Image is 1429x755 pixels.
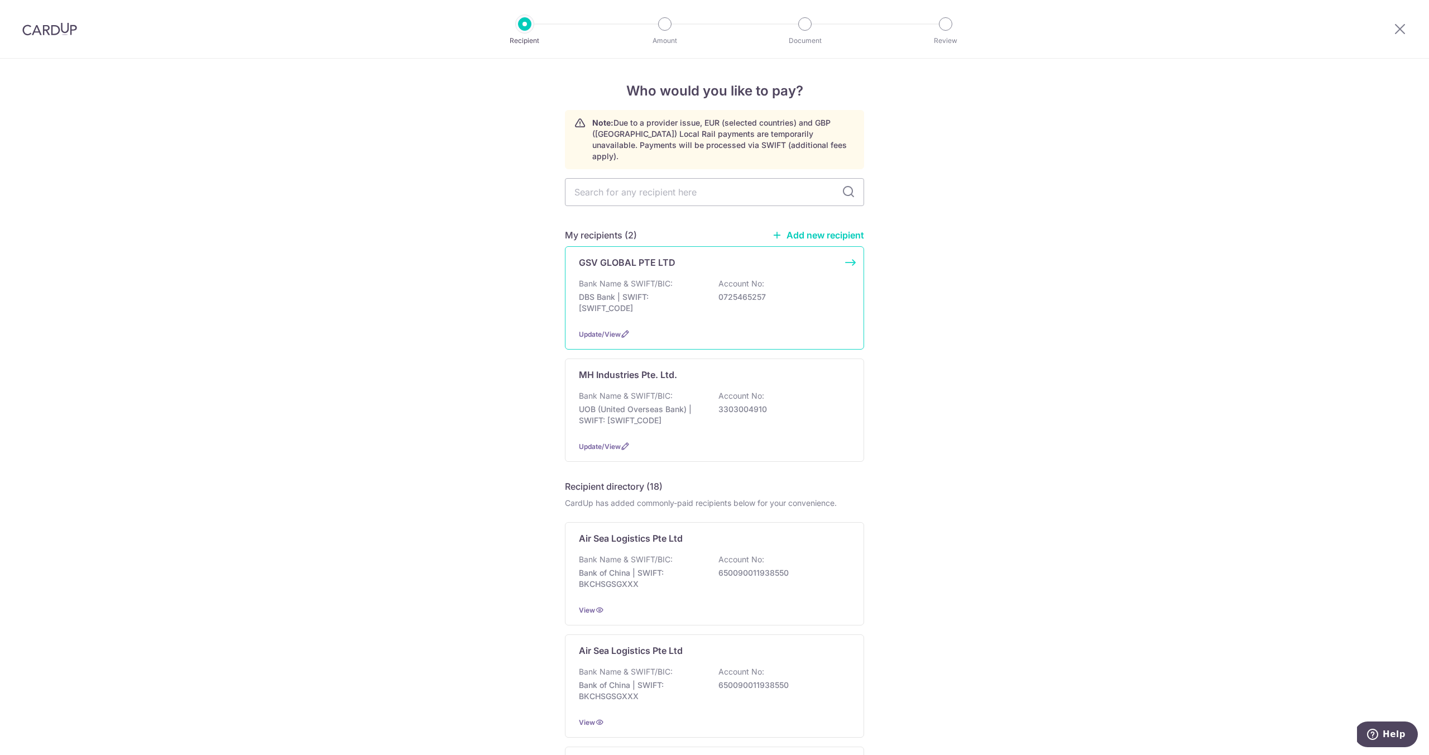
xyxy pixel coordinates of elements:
img: CardUp [22,22,77,36]
h4: Who would you like to pay? [565,81,864,101]
h5: My recipients (2) [565,228,637,242]
p: Bank Name & SWIFT/BIC: [579,666,673,677]
p: Amount [624,35,706,46]
p: GSV GLOBAL PTE LTD [579,256,675,269]
p: Bank Name & SWIFT/BIC: [579,554,673,565]
p: 650090011938550 [718,680,843,691]
p: Review [904,35,987,46]
p: Bank of China | SWIFT: BKCHSGSGXXX [579,680,704,702]
p: Due to a provider issue, EUR (selected countries) and GBP ([GEOGRAPHIC_DATA]) Local Rail payments... [592,117,855,162]
a: Update/View [579,330,621,338]
p: MH Industries Pte. Ltd. [579,368,677,381]
p: 0725465257 [718,292,843,303]
p: Account No: [718,554,764,565]
p: Account No: [718,666,764,677]
p: Account No: [718,278,764,289]
a: View [579,606,595,614]
p: 3303004910 [718,404,843,415]
p: 650090011938550 [718,567,843,579]
h5: Recipient directory (18) [565,480,663,493]
p: Recipient [483,35,566,46]
input: Search for any recipient here [565,178,864,206]
p: Bank Name & SWIFT/BIC: [579,278,673,289]
p: UOB (United Overseas Bank) | SWIFT: [SWIFT_CODE] [579,404,704,426]
p: Air Sea Logistics Pte Ltd [579,532,683,545]
p: Bank of China | SWIFT: BKCHSGSGXXX [579,567,704,590]
p: Document [764,35,846,46]
p: Bank Name & SWIFT/BIC: [579,390,673,402]
strong: Note: [592,118,613,127]
p: Air Sea Logistics Pte Ltd [579,644,683,657]
a: View [579,718,595,727]
p: DBS Bank | SWIFT: [SWIFT_CODE] [579,292,704,314]
p: Account No: [718,390,764,402]
iframe: Opens a widget where you can find more information [1357,721,1418,749]
div: CardUp has added commonly-paid recipients below for your convenience. [565,498,864,509]
a: Update/View [579,442,621,451]
a: Add new recipient [772,230,864,241]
